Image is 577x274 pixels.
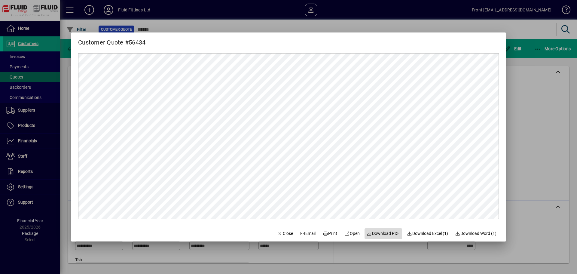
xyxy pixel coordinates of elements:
span: Close [277,230,293,237]
span: Download PDF [367,230,400,237]
button: Email [298,228,318,239]
h2: Customer Quote #56434 [71,32,153,47]
span: Print [323,230,337,237]
a: Open [342,228,362,239]
button: Download Excel (1) [405,228,450,239]
span: Download Excel (1) [407,230,448,237]
a: Download PDF [365,228,402,239]
span: Open [344,230,360,237]
button: Print [320,228,340,239]
span: Download Word (1) [455,230,497,237]
span: Email [300,230,316,237]
button: Close [275,228,295,239]
button: Download Word (1) [453,228,499,239]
